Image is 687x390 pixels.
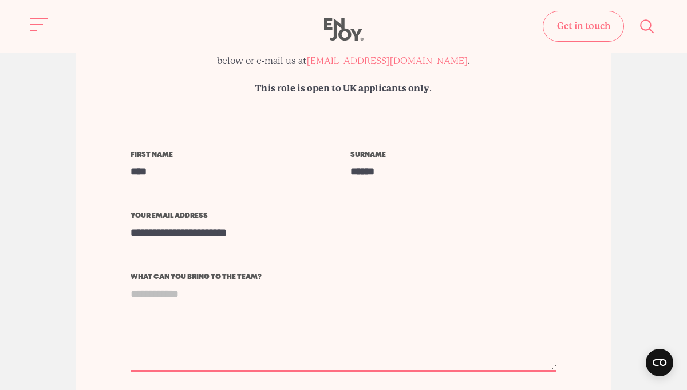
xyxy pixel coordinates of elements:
p: . [131,81,556,97]
button: Site navigation [27,13,52,37]
button: Open CMP widget [646,349,673,376]
a: Get in touch [543,11,624,42]
label: What can you bring to the team? [131,274,556,281]
a: [EMAIL_ADDRESS][DOMAIN_NAME] [307,53,468,69]
label: First name [131,152,337,158]
strong: This role is open to UK applicants only [255,83,429,94]
label: Your email address [131,213,556,220]
label: Surname [350,152,556,158]
button: Site search [635,14,660,38]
